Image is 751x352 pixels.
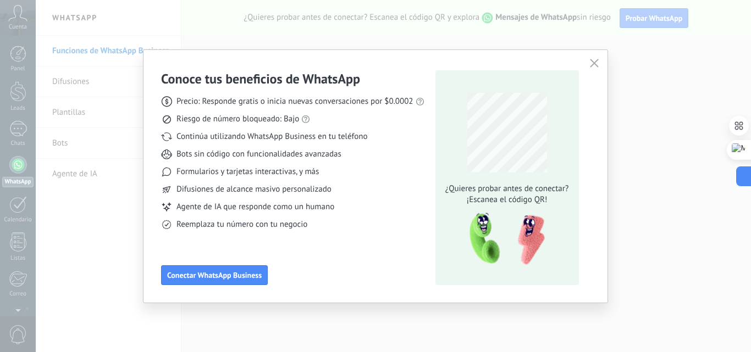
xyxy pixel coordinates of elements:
span: Conectar WhatsApp Business [167,271,262,279]
span: Difusiones de alcance masivo personalizado [176,184,332,195]
span: Reemplaza tu número con tu negocio [176,219,307,230]
span: Continúa utilizando WhatsApp Business en tu teléfono [176,131,367,142]
h3: Conoce tus beneficios de WhatsApp [161,70,360,87]
span: Riesgo de número bloqueado: Bajo [176,114,299,125]
span: Agente de IA que responde como un humano [176,202,334,213]
span: ¡Escanea el código QR! [442,194,572,205]
span: ¿Quieres probar antes de conectar? [442,183,572,194]
span: Precio: Responde gratis o inicia nuevas conversaciones por $0.0002 [176,96,413,107]
img: qr-pic-1x.png [460,210,547,269]
button: Conectar WhatsApp Business [161,265,268,285]
span: Bots sin código con funcionalidades avanzadas [176,149,341,160]
span: Formularios y tarjetas interactivas, y más [176,166,319,177]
